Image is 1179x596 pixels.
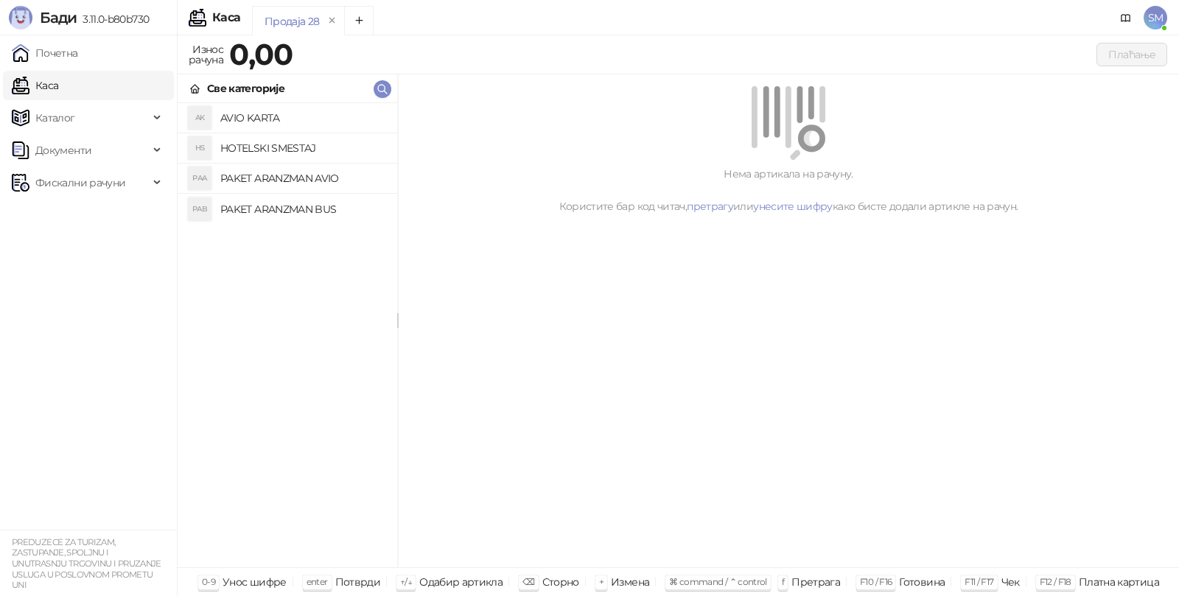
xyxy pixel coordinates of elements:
[611,572,649,592] div: Измена
[599,576,604,587] span: +
[307,576,328,587] span: enter
[860,576,892,587] span: F10 / F16
[344,6,374,35] button: Add tab
[188,136,211,160] div: HS
[12,537,161,591] small: PREDUZECE ZA TURIZAM, ZASTUPANJE, SPOLJNU I UNUTRASNJU TRGOVINU I PRUZANJE USLUGA U POSLOVNOM PRO...
[188,197,211,221] div: PAB
[212,12,240,24] div: Каса
[323,15,342,27] button: remove
[40,9,77,27] span: Бади
[1079,572,1159,592] div: Платна картица
[229,36,293,72] strong: 0,00
[186,40,226,69] div: Износ рачуна
[753,200,833,213] a: унесите шифру
[542,572,579,592] div: Сторно
[220,106,385,130] h4: AVIO KARTA
[202,576,215,587] span: 0-9
[35,103,75,133] span: Каталог
[207,80,284,97] div: Све категорије
[791,572,840,592] div: Претрага
[416,166,1161,214] div: Нема артикала на рачуну. Користите бар код читач, или како бисте додали артикле на рачун.
[1144,6,1167,29] span: SM
[899,572,945,592] div: Готовина
[1096,43,1167,66] button: Плаћање
[220,197,385,221] h4: PAKET ARANZMAN BUS
[178,103,397,567] div: grid
[265,13,320,29] div: Продаја 28
[419,572,503,592] div: Одабир артикла
[335,572,381,592] div: Потврди
[965,576,993,587] span: F11 / F17
[35,136,91,165] span: Документи
[77,13,149,26] span: 3.11.0-b80b730
[223,572,287,592] div: Унос шифре
[687,200,733,213] a: претрагу
[9,6,32,29] img: Logo
[1114,6,1138,29] a: Документација
[188,106,211,130] div: AK
[1001,572,1020,592] div: Чек
[522,576,534,587] span: ⌫
[12,71,58,100] a: Каса
[1040,576,1071,587] span: F12 / F18
[35,168,125,197] span: Фискални рачуни
[12,38,78,68] a: Почетна
[188,166,211,190] div: PAA
[400,576,412,587] span: ↑/↓
[669,576,767,587] span: ⌘ command / ⌃ control
[782,576,784,587] span: f
[220,166,385,190] h4: PAKET ARANZMAN AVIO
[220,136,385,160] h4: HOTELSKI SMESTAJ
